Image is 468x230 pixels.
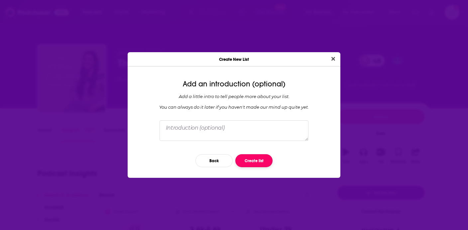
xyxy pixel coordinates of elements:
button: Back [195,154,233,167]
button: Create list [235,154,273,167]
button: Close [329,55,338,63]
div: Add an introduction (optional) [133,80,335,88]
div: Create New List [128,52,340,66]
div: Add a little intro to tell people more about your list. You can always do it later if you haven '... [133,94,335,110]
